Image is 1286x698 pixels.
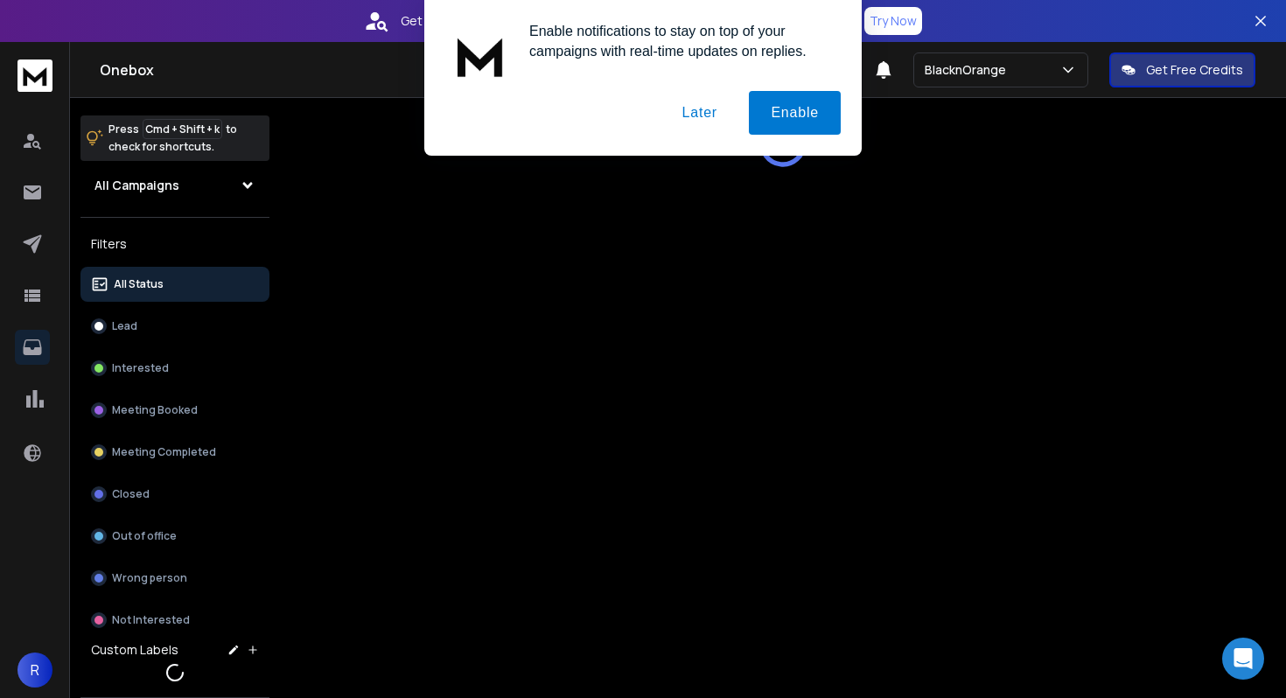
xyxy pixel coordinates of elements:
p: All Status [114,277,164,291]
button: Out of office [80,519,269,554]
button: Later [660,91,738,135]
h1: All Campaigns [94,177,179,194]
div: Open Intercom Messenger [1222,638,1264,680]
p: Closed [112,487,150,501]
button: Enable [749,91,841,135]
button: Meeting Booked [80,393,269,428]
p: Interested [112,361,169,375]
button: R [17,653,52,688]
button: Closed [80,477,269,512]
p: Meeting Booked [112,403,198,417]
p: Wrong person [112,571,187,585]
img: notification icon [445,21,515,91]
p: Lead [112,319,137,333]
button: Meeting Completed [80,435,269,470]
button: All Status [80,267,269,302]
button: Wrong person [80,561,269,596]
h3: Custom Labels [91,641,178,659]
div: Enable notifications to stay on top of your campaigns with real-time updates on replies. [515,21,841,61]
button: Interested [80,351,269,386]
button: Lead [80,309,269,344]
p: Meeting Completed [112,445,216,459]
button: All Campaigns [80,168,269,203]
button: Not Interested [80,603,269,638]
p: Not Interested [112,613,190,627]
h3: Filters [80,232,269,256]
p: Out of office [112,529,177,543]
